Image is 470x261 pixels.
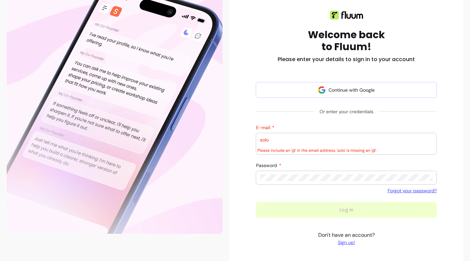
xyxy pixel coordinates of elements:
[318,239,375,246] a: Sign up!
[314,106,379,118] span: Or enter your credentials
[260,136,432,143] input: E-mail
[256,82,437,98] button: Continue with Google
[257,148,435,153] div: Please include an '@' in the email address. 'solo' is missing an '@'.
[278,55,415,63] h2: Please enter your details to sign in to your account
[256,162,278,168] span: Password
[256,125,271,130] span: E-mail
[330,11,363,20] img: Fluum logo
[318,86,326,94] img: avatar
[318,231,375,246] p: Don't have an account?
[388,187,437,194] a: Forgot your password?
[260,174,432,181] input: Password
[308,29,385,53] h1: Welcome back to Fluum!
